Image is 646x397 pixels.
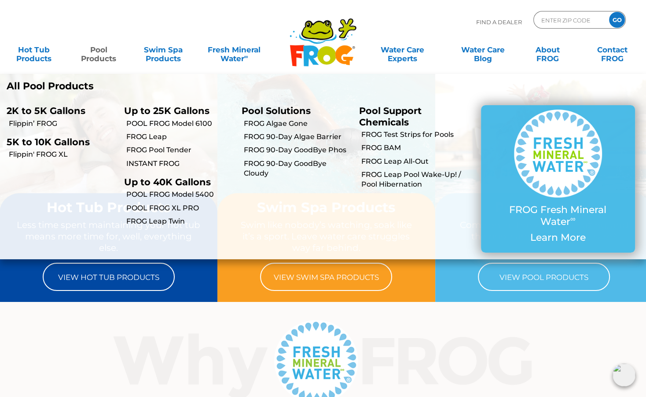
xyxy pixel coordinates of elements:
a: AboutFROG [522,41,573,59]
a: POOL FROG Model 6100 [126,119,235,129]
a: FROG 90-Day Algae Barrier [244,132,352,142]
a: FROG Leap Twin [126,217,235,226]
a: Water CareBlog [458,41,508,59]
a: INSTANT FROG [126,159,235,169]
a: View Pool Products [478,263,610,291]
a: POOL FROG Model 5400 [126,190,235,199]
a: ContactFROG [587,41,637,59]
a: Flippin’ FROG [9,119,117,129]
sup: ∞ [570,214,576,223]
a: FROG 90-Day GoodBye Phos [244,145,352,155]
a: FROG BAM [361,143,470,153]
a: Pool Solutions [242,105,311,116]
input: GO [609,12,625,28]
p: FROG Fresh Mineral Water [499,204,617,228]
a: Swim SpaProducts [138,41,188,59]
sup: ∞ [244,53,248,60]
p: Learn More [499,232,617,243]
a: FROG Leap [126,132,235,142]
p: Pool Support Chemicals [359,105,463,127]
a: FROG Test Strips for Pools [361,130,470,140]
p: Up to 25K Gallons [124,105,228,116]
p: 2K to 5K Gallons [7,105,111,116]
a: FROG 90-Day GoodBye Cloudy [244,159,352,179]
a: FROG Algae Gone [244,119,352,129]
p: 5K to 10K Gallons [7,136,111,147]
a: Water CareExperts [362,41,444,59]
a: View Hot Tub Products [43,263,175,291]
a: Fresh MineralWater∞ [203,41,266,59]
a: Hot TubProducts [9,41,59,59]
a: FROG Pool Tender [126,145,235,155]
a: FROG Leap All-Out [361,157,470,166]
img: openIcon [613,364,635,386]
a: FROG Leap Pool Wake-Up! / Pool Hibernation [361,170,470,190]
a: View Swim Spa Products [260,263,392,291]
a: POOL FROG XL PRO [126,203,235,213]
p: Find A Dealer [476,11,522,33]
p: Up to 40K Gallons [124,176,228,187]
a: PoolProducts [73,41,124,59]
a: Flippin' FROG XL [9,150,117,159]
a: FROG Fresh Mineral Water∞ Learn More [499,110,617,248]
input: Zip Code Form [540,14,600,26]
a: All Pool Products [7,81,316,92]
